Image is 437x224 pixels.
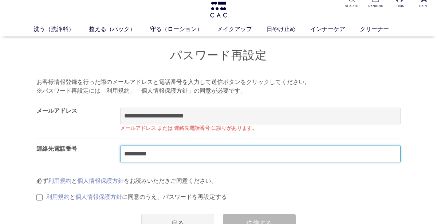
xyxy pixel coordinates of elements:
[36,78,401,95] p: お客様情報登録を行った際のメールアドレスと電話番号を入力して送信ボタンをクリックしてください。 ※パスワード再設定には「利用規約」「個人情報保護方針」の同意が必要です。
[34,25,89,34] a: 洗う（洗浄料）
[36,178,217,184] span: 必ず と をお読みいただきご同意ください。
[392,3,407,9] p: LOGIN
[46,194,70,200] a: 利用規約
[48,178,71,184] a: 利用規約
[150,25,217,34] a: 守る（ローション）
[360,25,403,34] a: クリーナー
[217,25,267,34] a: メイクアップ
[120,124,401,132] p: メールアドレス または 連絡先電話番号 に誤りがあります。
[36,47,401,63] h1: パスワード再設定
[310,25,360,34] a: インナーケア
[344,3,359,9] p: SEARCH
[75,194,122,200] a: 個人情報保護方針
[36,146,77,152] label: 連絡先電話番号
[46,194,227,200] label: と に同意のうえ、パスワードを再設定する
[267,25,310,34] a: 日やけ止め
[77,178,124,184] a: 個人情報保護方針
[36,108,77,114] label: メールアドレス
[368,3,383,9] p: RANKING
[416,3,431,9] p: CART
[89,25,150,34] a: 整える（パック）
